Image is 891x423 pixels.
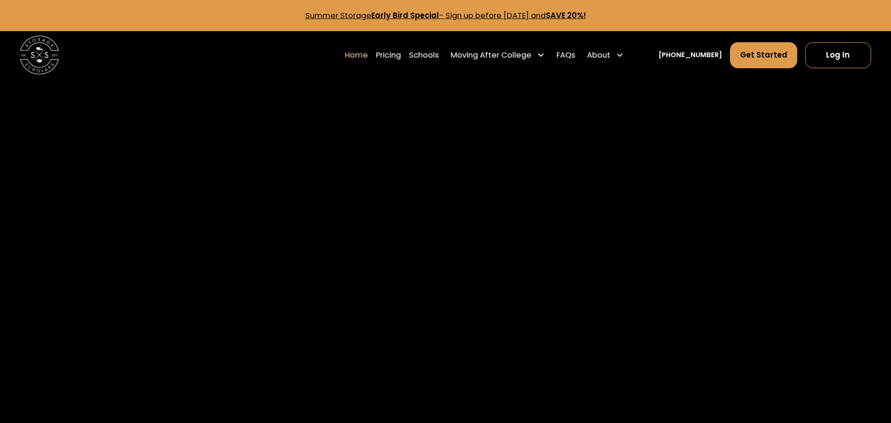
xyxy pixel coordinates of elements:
[305,10,586,21] a: Summer StorageEarly Bird Special- Sign up before [DATE] andSAVE 20%!
[805,42,871,68] a: Log In
[587,49,610,61] div: About
[376,42,401,69] a: Pricing
[371,10,439,21] strong: Early Bird Special
[451,49,531,61] div: Moving After College
[546,10,586,21] strong: SAVE 20%!
[730,42,798,68] a: Get Started
[556,42,575,69] a: FAQs
[409,42,439,69] a: Schools
[20,36,58,74] img: Storage Scholars main logo
[659,50,722,60] a: [PHONE_NUMBER]
[345,42,368,69] a: Home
